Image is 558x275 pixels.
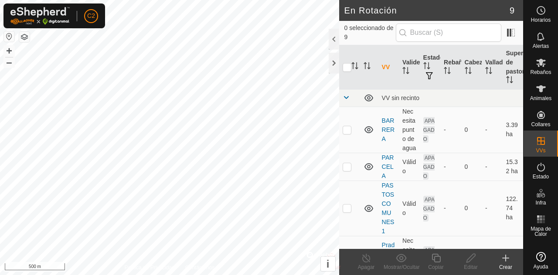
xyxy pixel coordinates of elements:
[465,68,472,75] p-sorticon: Activar para ordenar
[482,181,502,236] td: -
[461,153,482,181] td: 0
[364,64,371,70] p-sorticon: Activar para ordenar
[396,23,501,42] input: Buscar (S)
[185,264,214,272] a: Contáctenos
[382,182,395,235] a: PASTOS COMUNES 1
[10,7,70,25] img: Logo Gallagher
[399,153,419,181] td: Válido
[423,246,435,272] span: APAGADO
[124,264,174,272] a: Política de Privacidad
[327,258,330,270] span: i
[19,32,30,42] button: Capas del Mapa
[536,148,545,153] span: VVs
[510,4,514,17] span: 9
[482,107,502,153] td: -
[349,263,384,271] div: Apagar
[423,64,430,70] p-sorticon: Activar para ordenar
[444,125,457,134] div: -
[384,263,418,271] div: Mostrar/Ocultar
[506,77,513,84] p-sorticon: Activar para ordenar
[418,263,453,271] div: Copiar
[531,122,550,127] span: Collares
[526,226,556,237] span: Mapa de Calor
[531,17,551,23] span: Horarios
[485,68,492,75] p-sorticon: Activar para ordenar
[440,45,461,90] th: Rebaño
[402,68,409,75] p-sorticon: Activar para ordenar
[453,263,488,271] div: Editar
[444,204,457,213] div: -
[503,45,523,90] th: Superficie de pastoreo
[344,23,396,42] span: 0 seleccionado de 9
[351,64,358,70] p-sorticon: Activar para ordenar
[535,200,546,205] span: Infra
[503,107,523,153] td: 3.39 ha
[533,44,549,49] span: Alertas
[423,154,435,180] span: APAGADO
[482,153,502,181] td: -
[382,94,520,101] div: VV sin recinto
[461,45,482,90] th: Cabezas
[4,57,14,67] button: –
[423,117,435,143] span: APAGADO
[534,264,548,269] span: Ayuda
[444,162,457,171] div: -
[382,154,394,179] a: PARCELA
[382,117,395,142] a: BARRERA
[399,45,419,90] th: Validez
[4,46,14,56] button: +
[461,107,482,153] td: 0
[4,31,14,42] button: Restablecer Mapa
[530,70,551,75] span: Rebaños
[344,5,510,16] h2: En Rotación
[420,45,440,90] th: Estado
[87,11,95,20] span: C2
[503,181,523,236] td: 122.74 ha
[321,257,335,271] button: i
[444,68,451,75] p-sorticon: Activar para ordenar
[503,153,523,181] td: 15.32 ha
[399,107,419,153] td: Necesita punto de agua
[524,248,558,273] a: Ayuda
[530,96,551,101] span: Animales
[423,196,435,221] span: APAGADO
[461,181,482,236] td: 0
[322,264,340,270] span: Eliminar
[482,45,502,90] th: Vallado
[533,174,549,179] span: Estado
[378,45,399,90] th: VV
[399,181,419,236] td: Válido
[488,263,523,271] div: Crear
